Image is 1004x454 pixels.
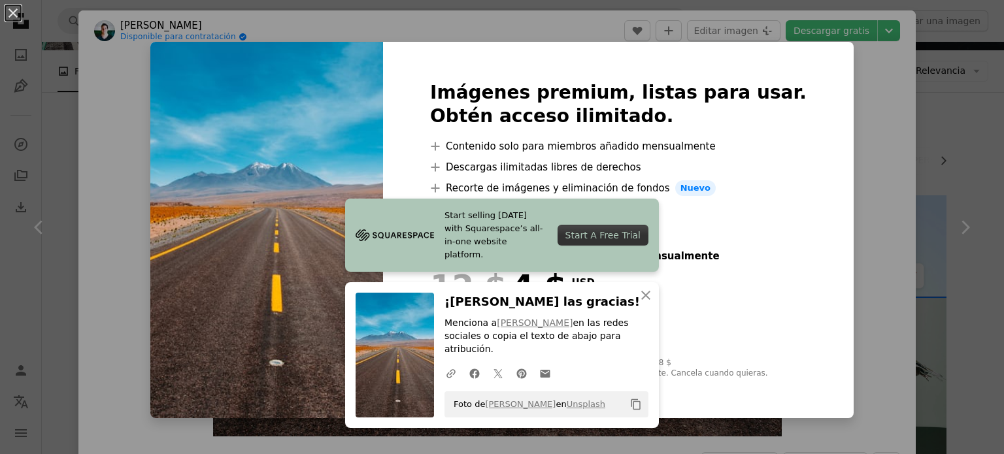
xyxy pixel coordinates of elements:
h2: Imágenes premium, listas para usar. Obtén acceso ilimitado. [430,81,807,128]
a: Start selling [DATE] with Squarespace’s all-in-one website platform.Start A Free Trial [345,199,659,272]
span: Start selling [DATE] with Squarespace’s all-in-one website platform. [444,209,547,261]
li: Descargas ilimitadas libres de derechos [430,159,807,175]
span: Nuevo [675,180,716,196]
a: Comparte en Facebook [463,360,486,386]
a: Comparte en Pinterest [510,360,533,386]
span: Foto de en [447,394,605,415]
a: Unsplash [567,399,605,409]
li: Recorte de imágenes y eliminación de fondos [430,180,807,196]
a: Comparte por correo electrónico [533,360,557,386]
a: [PERSON_NAME] [485,399,556,409]
img: photo-1494783367193-149034c05e8f [150,42,383,418]
div: mensualmente [638,248,719,264]
img: file-1705255347840-230a6ab5bca9image [356,225,434,245]
button: Copiar al portapapeles [625,393,647,415]
p: Menciona a en las redes sociales o copia el texto de abajo para atribución. [444,317,648,356]
h3: ¡[PERSON_NAME] las gracias! [444,293,648,312]
li: Contenido solo para miembros añadido mensualmente [430,138,807,154]
div: Start A Free Trial [558,225,648,246]
a: Comparte en Twitter [486,360,510,386]
a: [PERSON_NAME] [497,317,573,328]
